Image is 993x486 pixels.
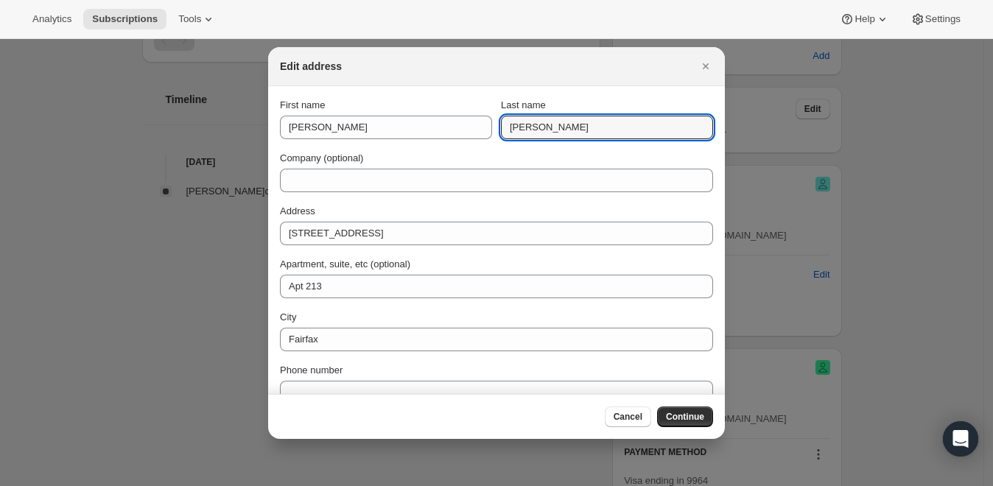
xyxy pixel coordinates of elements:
span: Analytics [32,13,71,25]
span: Cancel [614,411,642,423]
button: Cancel [605,406,651,427]
span: Tools [178,13,201,25]
button: Settings [902,9,969,29]
button: Tools [169,9,225,29]
span: Phone number [280,364,343,376]
button: Help [831,9,898,29]
span: City [280,311,296,323]
button: Subscriptions [83,9,166,29]
button: Analytics [24,9,80,29]
span: Apartment, suite, etc (optional) [280,258,410,270]
span: Help [855,13,874,25]
button: Continue [657,406,713,427]
div: Open Intercom Messenger [943,421,978,457]
h2: Edit address [280,59,342,74]
button: Close [695,56,716,77]
span: Company (optional) [280,152,363,163]
span: Continue [666,411,704,423]
span: Settings [925,13,961,25]
span: First name [280,99,325,110]
span: Address [280,205,315,216]
span: Last name [501,99,546,110]
span: Subscriptions [92,13,158,25]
